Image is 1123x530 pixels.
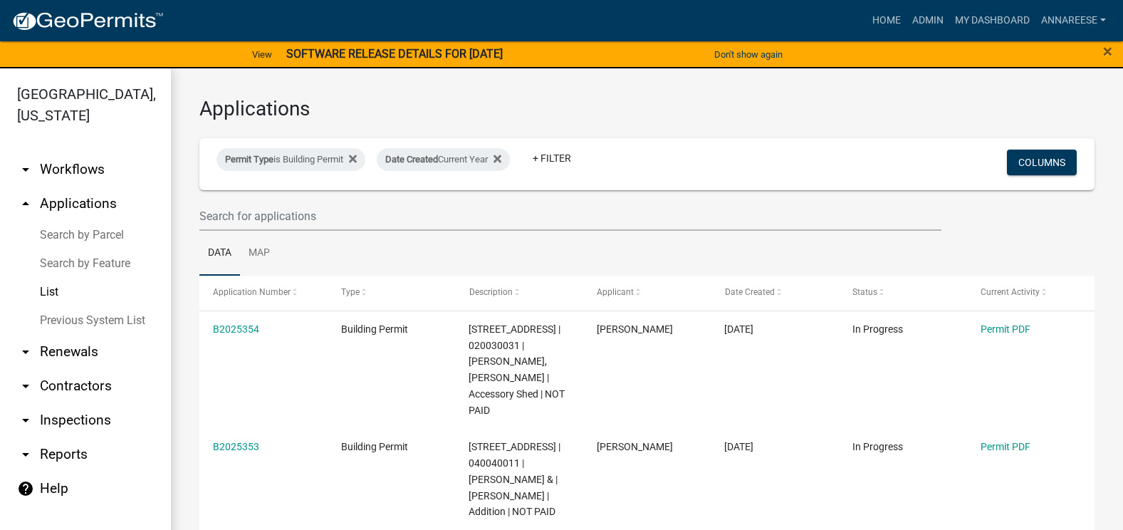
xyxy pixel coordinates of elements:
[17,161,34,178] i: arrow_drop_down
[225,154,273,165] span: Permit Type
[521,145,583,171] a: + Filter
[597,287,634,297] span: Applicant
[216,148,365,171] div: is Building Permit
[949,7,1035,34] a: My Dashboard
[1103,43,1112,60] button: Close
[981,441,1030,452] a: Permit PDF
[907,7,949,34] a: Admin
[213,323,259,335] a: B2025354
[724,287,774,297] span: Date Created
[867,7,907,34] a: Home
[839,276,967,310] datatable-header-cell: Status
[1007,150,1077,175] button: Columns
[469,287,512,297] span: Description
[597,323,673,335] span: Kevin Weitzel
[240,231,278,276] a: Map
[199,202,941,231] input: Search for applications
[17,480,34,497] i: help
[981,287,1040,297] span: Current Activity
[852,441,903,452] span: In Progress
[583,276,711,310] datatable-header-cell: Applicant
[17,446,34,463] i: arrow_drop_down
[966,276,1095,310] datatable-header-cell: Current Activity
[17,378,34,395] i: arrow_drop_down
[377,148,510,171] div: Current Year
[1103,41,1112,61] span: ×
[199,97,1095,121] h3: Applications
[469,323,565,416] span: 15782 820TH AVE | 020030031 | WEITZEL,KEVIN ROSS | Accessory Shed | NOT PAID
[981,323,1030,335] a: Permit PDF
[341,323,408,335] span: Building Permit
[17,343,34,360] i: arrow_drop_down
[724,441,753,452] span: 09/23/2025
[341,441,408,452] span: Building Permit
[455,276,583,310] datatable-header-cell: Description
[469,441,560,517] span: 15879 700TH AVE | 040040011 | LEE,CHRISTOPHER J & | KATIE A LEE | Addition | NOT PAID
[597,441,673,452] span: Katie Lee
[1035,7,1112,34] a: annareese
[709,43,788,66] button: Don't show again
[341,287,360,297] span: Type
[17,195,34,212] i: arrow_drop_up
[852,323,903,335] span: In Progress
[213,441,259,452] a: B2025353
[385,154,438,165] span: Date Created
[246,43,278,66] a: View
[199,231,240,276] a: Data
[213,287,291,297] span: Application Number
[724,323,753,335] span: 09/24/2025
[328,276,456,310] datatable-header-cell: Type
[286,47,503,61] strong: SOFTWARE RELEASE DETAILS FOR [DATE]
[852,287,877,297] span: Status
[199,276,328,310] datatable-header-cell: Application Number
[17,412,34,429] i: arrow_drop_down
[711,276,839,310] datatable-header-cell: Date Created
